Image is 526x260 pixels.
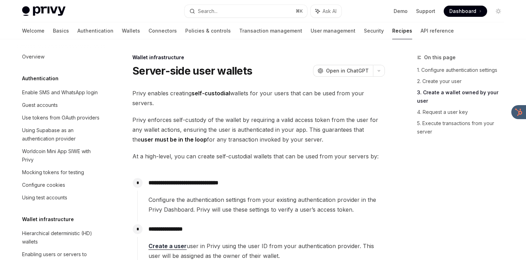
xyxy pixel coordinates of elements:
button: Toggle dark mode [493,6,504,17]
a: Using Supabase as an authentication provider [16,124,106,145]
span: Ask AI [323,8,337,15]
div: Wallet infrastructure [132,54,385,61]
a: Transaction management [239,22,302,39]
h1: Server-side user wallets [132,64,252,77]
a: 1. Configure authentication settings [417,64,510,76]
a: Recipes [392,22,412,39]
a: Configure cookies [16,179,106,191]
strong: self-custodial [192,90,230,97]
button: Open in ChatGPT [313,65,373,77]
div: Overview [22,53,44,61]
div: Configure cookies [22,181,65,189]
button: Search...⌘K [185,5,307,18]
span: On this page [424,53,456,62]
a: Mocking tokens for testing [16,166,106,179]
div: Worldcoin Mini App SIWE with Privy [22,147,102,164]
div: Enable SMS and WhatsApp login [22,88,98,97]
h5: Wallet infrastructure [22,215,74,224]
a: 3. Create a wallet owned by your user [417,87,510,107]
a: API reference [421,22,454,39]
a: Hierarchical deterministic (HD) wallets [16,227,106,248]
strong: user must be in the loop [141,136,207,143]
div: Mocking tokens for testing [22,168,84,177]
div: Using Supabase as an authentication provider [22,126,102,143]
div: Search... [198,7,217,15]
a: Wallets [122,22,140,39]
a: Demo [394,8,408,15]
a: Support [416,8,435,15]
a: Connectors [148,22,177,39]
a: 2. Create your user [417,76,510,87]
a: 5. Execute transactions from your server [417,118,510,137]
a: 4. Request a user key [417,107,510,118]
div: Using test accounts [22,193,67,202]
a: Dashboard [444,6,487,17]
div: Use tokens from OAuth providers [22,114,99,122]
a: Use tokens from OAuth providers [16,111,106,124]
a: Security [364,22,384,39]
div: Guest accounts [22,101,58,109]
span: At a high-level, you can create self-custodial wallets that can be used from your servers by: [132,151,385,161]
div: Hierarchical deterministic (HD) wallets [22,229,102,246]
a: Guest accounts [16,99,106,111]
a: User management [311,22,355,39]
h5: Authentication [22,74,58,83]
span: Open in ChatGPT [326,67,369,74]
span: Dashboard [449,8,476,15]
button: Ask AI [311,5,341,18]
img: light logo [22,6,65,16]
a: Using test accounts [16,191,106,204]
span: Privy enforces self-custody of the wallet by requiring a valid access token from the user for any... [132,115,385,144]
a: Welcome [22,22,44,39]
span: ⌘ K [296,8,303,14]
a: Basics [53,22,69,39]
a: Worldcoin Mini App SIWE with Privy [16,145,106,166]
span: Configure the authentication settings from your existing authentication provider in the Privy Das... [148,195,385,214]
span: Privy enables creating wallets for your users that can be used from your servers. [132,88,385,108]
a: Policies & controls [185,22,231,39]
a: Authentication [77,22,113,39]
a: Overview [16,50,106,63]
a: Enable SMS and WhatsApp login [16,86,106,99]
a: Create a user [148,242,187,250]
